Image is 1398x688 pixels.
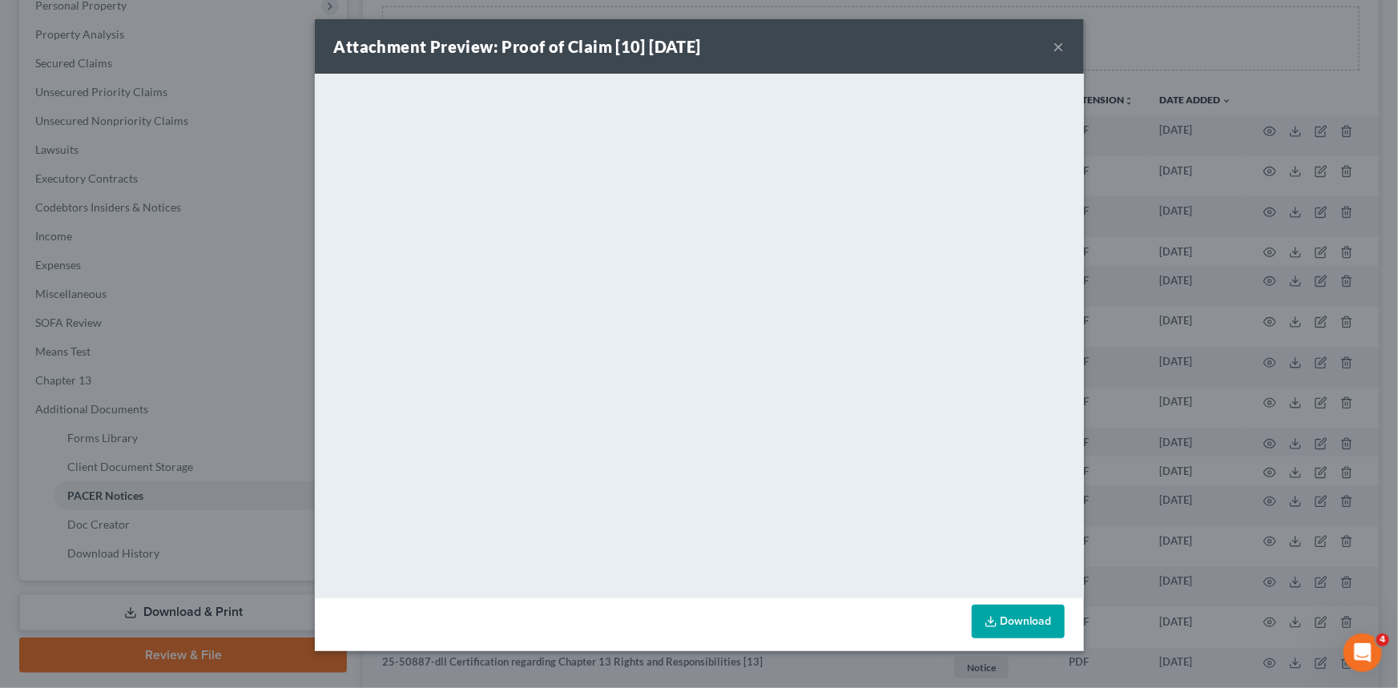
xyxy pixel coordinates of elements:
[334,37,701,56] strong: Attachment Preview: Proof of Claim [10] [DATE]
[1054,37,1065,56] button: ×
[972,605,1065,638] a: Download
[315,74,1084,594] iframe: <object ng-attr-data='[URL][DOMAIN_NAME]' type='application/pdf' width='100%' height='650px'></ob...
[1376,634,1389,646] span: 4
[1344,634,1382,672] iframe: Intercom live chat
